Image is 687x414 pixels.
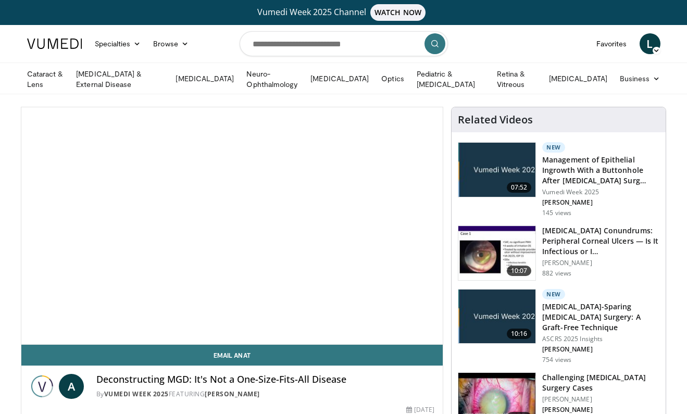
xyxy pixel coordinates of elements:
p: ASCRS 2025 Insights [542,335,659,343]
a: Specialties [89,33,147,54]
div: By FEATURING [96,390,435,399]
a: [MEDICAL_DATA] [169,68,240,89]
img: e2db3364-8554-489a-9e60-297bee4c90d2.jpg.150x105_q85_crop-smart_upscale.jpg [458,290,535,344]
p: 754 views [542,356,571,364]
a: 07:52 New Management of Epithelial Ingrowth With a Buttonhole After [MEDICAL_DATA] Surg… Vumedi W... [458,142,659,217]
span: 07:52 [507,182,532,193]
a: [MEDICAL_DATA] [304,68,375,89]
img: af7cb505-fca8-4258-9910-2a274f8a3ee4.jpg.150x105_q85_crop-smart_upscale.jpg [458,143,535,197]
a: Pediatric & [MEDICAL_DATA] [410,69,491,90]
h4: Related Videos [458,114,533,126]
a: [MEDICAL_DATA] [543,68,614,89]
video-js: Video Player [21,107,443,345]
h3: Management of Epithelial Ingrowth With a Buttonhole After [MEDICAL_DATA] Surg… [542,155,659,186]
h3: [MEDICAL_DATA] Conundrums: Peripheral Corneal Ulcers — Is It Infectious or I… [542,225,659,257]
p: 882 views [542,269,571,278]
a: Vumedi Week 2025 [104,390,169,398]
p: Vumedi Week 2025 [542,188,659,196]
a: Business [614,68,667,89]
a: Optics [375,68,410,89]
h4: Deconstructing MGD: It's Not a One-Size-Fits-All Disease [96,374,435,385]
p: [PERSON_NAME] [542,406,659,414]
img: Vumedi Week 2025 [30,374,55,399]
h3: Challenging [MEDICAL_DATA] Surgery Cases [542,372,659,393]
input: Search topics, interventions [240,31,448,56]
p: [PERSON_NAME] [542,395,659,404]
p: New [542,142,565,153]
a: [PERSON_NAME] [205,390,260,398]
a: Vumedi Week 2025 ChannelWATCH NOW [29,4,659,21]
p: 145 views [542,209,571,217]
a: Email Anat [21,345,443,366]
img: VuMedi Logo [27,39,82,49]
a: Neuro-Ophthalmology [240,69,304,90]
p: [PERSON_NAME] [542,345,659,354]
h3: [MEDICAL_DATA]-Sparing [MEDICAL_DATA] Surgery: A Graft-Free Technique [542,302,659,333]
a: [MEDICAL_DATA] & External Disease [70,69,169,90]
a: 10:07 [MEDICAL_DATA] Conundrums: Peripheral Corneal Ulcers — Is It Infectious or I… [PERSON_NAME]... [458,225,659,281]
a: Cataract & Lens [21,69,70,90]
span: 10:16 [507,329,532,339]
p: [PERSON_NAME] [542,259,659,267]
span: 10:07 [507,266,532,276]
a: 10:16 New [MEDICAL_DATA]-Sparing [MEDICAL_DATA] Surgery: A Graft-Free Technique ASCRS 2025 Insigh... [458,289,659,364]
img: 5ede7c1e-2637-46cb-a546-16fd546e0e1e.150x105_q85_crop-smart_upscale.jpg [458,226,535,280]
a: Favorites [590,33,633,54]
a: Retina & Vitreous [491,69,543,90]
a: A [59,374,84,399]
p: New [542,289,565,299]
span: WATCH NOW [370,4,426,21]
a: Browse [147,33,195,54]
a: L [640,33,660,54]
p: [PERSON_NAME] [542,198,659,207]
